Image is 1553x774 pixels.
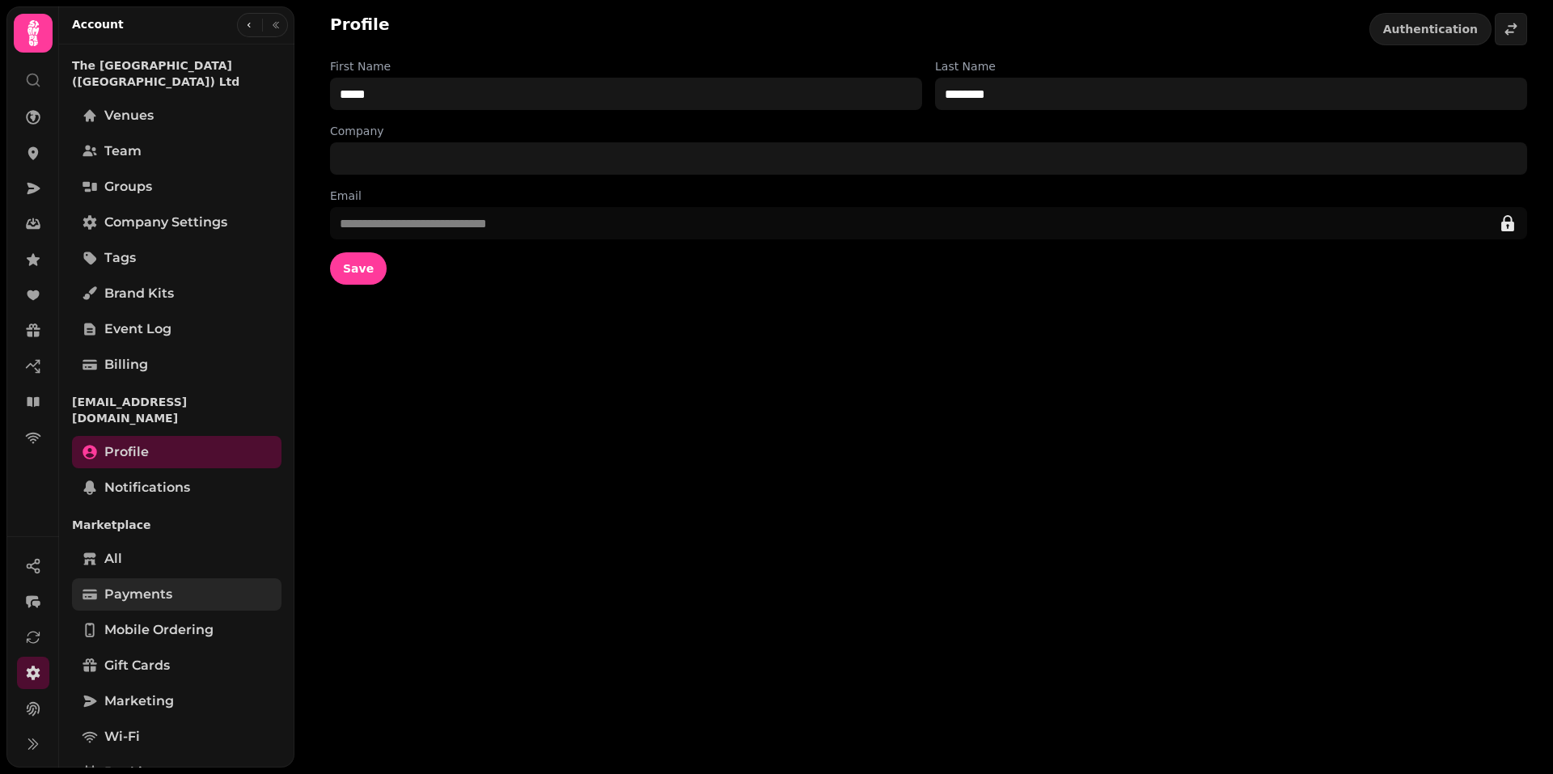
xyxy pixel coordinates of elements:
[72,16,124,32] h2: Account
[72,99,281,132] a: Venues
[104,442,149,462] span: Profile
[330,58,922,74] label: First Name
[72,436,281,468] a: Profile
[72,472,281,504] a: Notifications
[104,284,174,303] span: Brand Kits
[72,277,281,310] a: Brand Kits
[72,242,281,274] a: Tags
[1492,207,1524,239] button: edit
[72,685,281,717] a: Marketing
[330,252,387,285] button: Save
[72,387,281,433] p: [EMAIL_ADDRESS][DOMAIN_NAME]
[1383,23,1478,35] span: Authentication
[1369,13,1492,45] button: Authentication
[72,313,281,345] a: Event log
[104,177,152,197] span: Groups
[330,188,1527,204] label: Email
[72,543,281,575] a: All
[935,58,1527,74] label: Last Name
[72,721,281,753] a: Wi-Fi
[330,123,1527,139] label: Company
[104,585,172,604] span: Payments
[104,692,174,711] span: Marketing
[72,51,281,96] p: The [GEOGRAPHIC_DATA] ([GEOGRAPHIC_DATA]) Ltd
[72,510,281,539] p: Marketplace
[330,13,390,36] h2: Profile
[104,478,190,497] span: Notifications
[104,355,148,374] span: Billing
[104,656,170,675] span: Gift cards
[104,248,136,268] span: Tags
[104,319,171,339] span: Event log
[104,213,227,232] span: Company settings
[104,106,154,125] span: Venues
[104,142,142,161] span: Team
[104,727,140,747] span: Wi-Fi
[72,349,281,381] a: Billing
[72,206,281,239] a: Company settings
[72,578,281,611] a: Payments
[343,263,374,274] span: Save
[72,614,281,646] a: Mobile ordering
[104,620,214,640] span: Mobile ordering
[72,171,281,203] a: Groups
[72,135,281,167] a: Team
[104,549,122,569] span: All
[72,649,281,682] a: Gift cards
